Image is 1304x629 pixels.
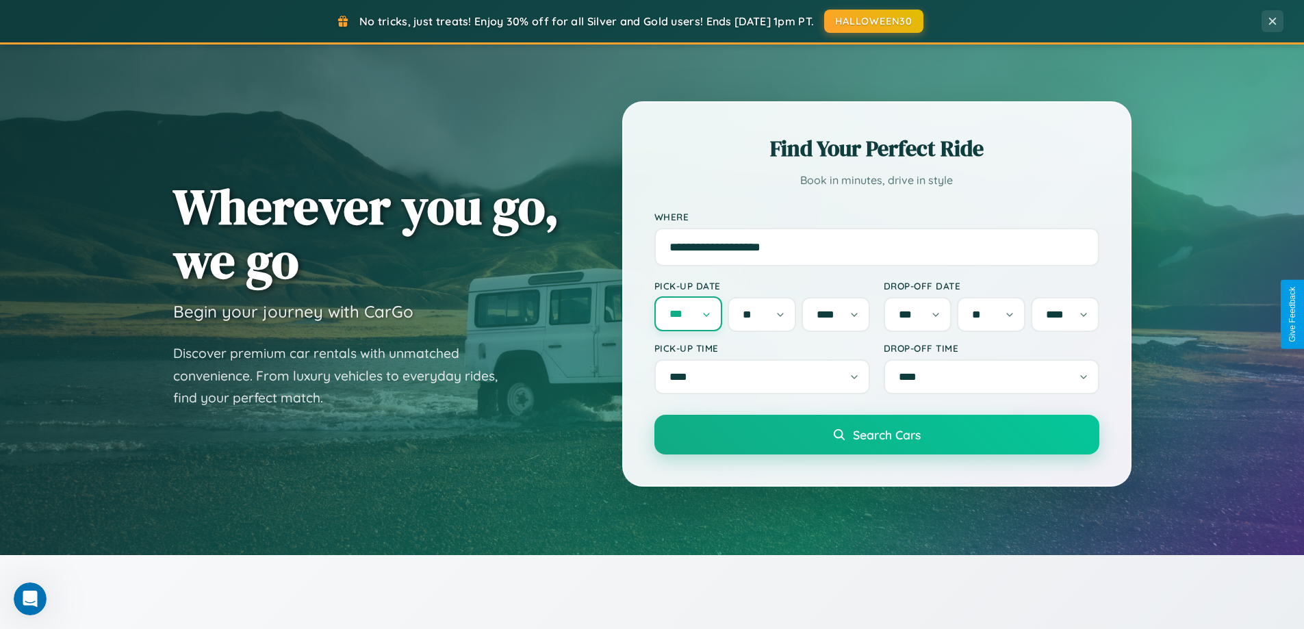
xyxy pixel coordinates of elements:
label: Drop-off Date [884,280,1099,292]
iframe: Intercom live chat [14,582,47,615]
h3: Begin your journey with CarGo [173,301,413,322]
label: Where [654,211,1099,222]
label: Drop-off Time [884,342,1099,354]
label: Pick-up Time [654,342,870,354]
button: HALLOWEEN30 [824,10,923,33]
span: No tricks, just treats! Enjoy 30% off for all Silver and Gold users! Ends [DATE] 1pm PT. [359,14,814,28]
h2: Find Your Perfect Ride [654,133,1099,164]
h1: Wherever you go, we go [173,179,559,287]
p: Discover premium car rentals with unmatched convenience. From luxury vehicles to everyday rides, ... [173,342,515,409]
div: Give Feedback [1288,287,1297,342]
button: Search Cars [654,415,1099,454]
label: Pick-up Date [654,280,870,292]
p: Book in minutes, drive in style [654,170,1099,190]
span: Search Cars [853,427,921,442]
